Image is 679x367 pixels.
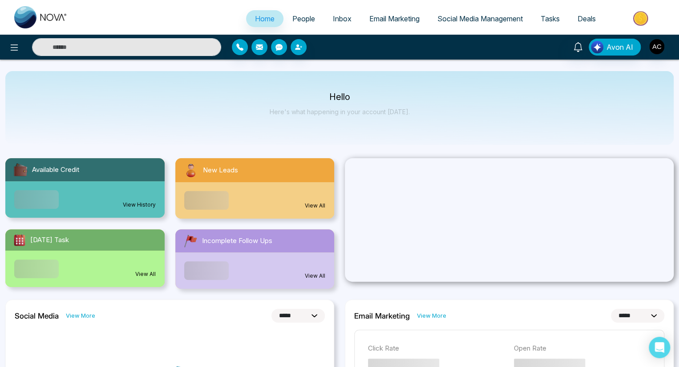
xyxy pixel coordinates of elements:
[578,14,596,23] span: Deals
[12,233,27,247] img: todayTask.svg
[203,165,238,176] span: New Leads
[606,42,633,52] span: Avon AI
[255,14,275,23] span: Home
[30,235,69,245] span: [DATE] Task
[541,14,560,23] span: Tasks
[354,311,410,320] h2: Email Marketing
[305,272,325,280] a: View All
[202,236,272,246] span: Incomplete Follow Ups
[369,14,420,23] span: Email Marketing
[292,14,315,23] span: People
[32,165,79,175] span: Available Credit
[609,8,674,28] img: Market-place.gif
[591,41,603,53] img: Lead Flow
[270,108,410,116] p: Here's what happening in your account [DATE].
[649,39,664,54] img: User Avatar
[12,162,28,178] img: availableCredit.svg
[135,270,156,278] a: View All
[437,14,523,23] span: Social Media Management
[368,343,505,354] p: Click Rate
[532,10,569,27] a: Tasks
[182,233,198,249] img: followUps.svg
[305,202,325,210] a: View All
[360,10,428,27] a: Email Marketing
[170,158,340,219] a: New LeadsView All
[14,6,68,28] img: Nova CRM Logo
[514,343,651,354] p: Open Rate
[246,10,283,27] a: Home
[417,311,446,320] a: View More
[123,201,156,209] a: View History
[333,14,352,23] span: Inbox
[324,10,360,27] a: Inbox
[428,10,532,27] a: Social Media Management
[649,337,670,358] div: Open Intercom Messenger
[283,10,324,27] a: People
[569,10,605,27] a: Deals
[270,93,410,101] p: Hello
[182,162,199,179] img: newLeads.svg
[170,229,340,289] a: Incomplete Follow UpsView All
[66,311,95,320] a: View More
[15,311,59,320] h2: Social Media
[589,39,641,56] button: Avon AI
